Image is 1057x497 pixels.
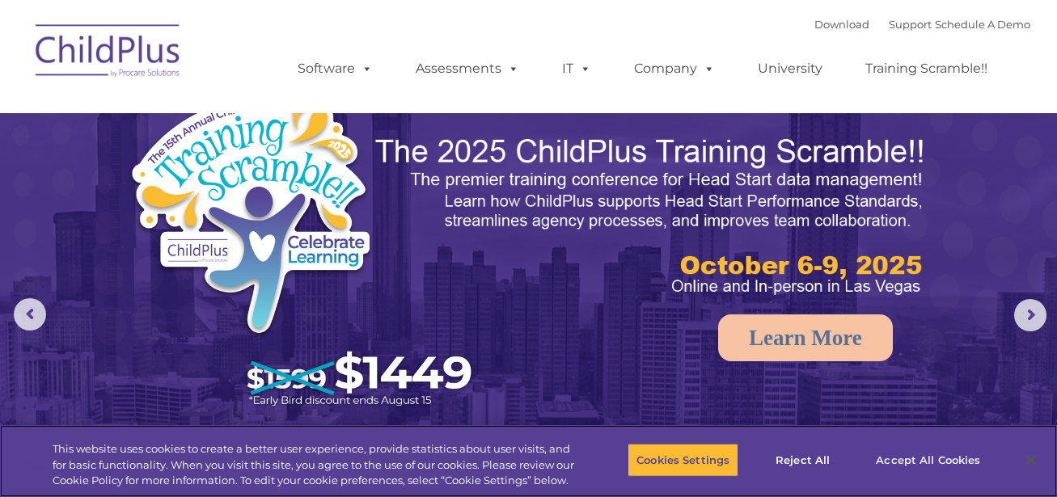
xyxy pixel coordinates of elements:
a: Software [281,53,389,85]
button: Accept All Cookies [867,443,989,477]
a: Company [618,53,731,85]
a: Learn More [718,314,893,361]
a: Assessments [400,53,535,85]
a: University [742,53,839,85]
a: Schedule A Demo [935,18,1030,31]
font: | [814,18,1030,31]
a: Training Scramble!! [849,53,1004,85]
button: Reject All [752,443,853,477]
a: IT [546,53,607,85]
img: ChildPlus by Procare Solutions [27,13,189,94]
a: Support [889,18,932,31]
span: Last name [225,107,274,119]
span: Phone number [225,173,294,185]
button: Cookies Settings [628,443,738,477]
div: This website uses cookies to create a better user experience, provide statistics about user visit... [53,441,581,489]
button: Close [1013,442,1049,478]
a: Download [814,18,869,31]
